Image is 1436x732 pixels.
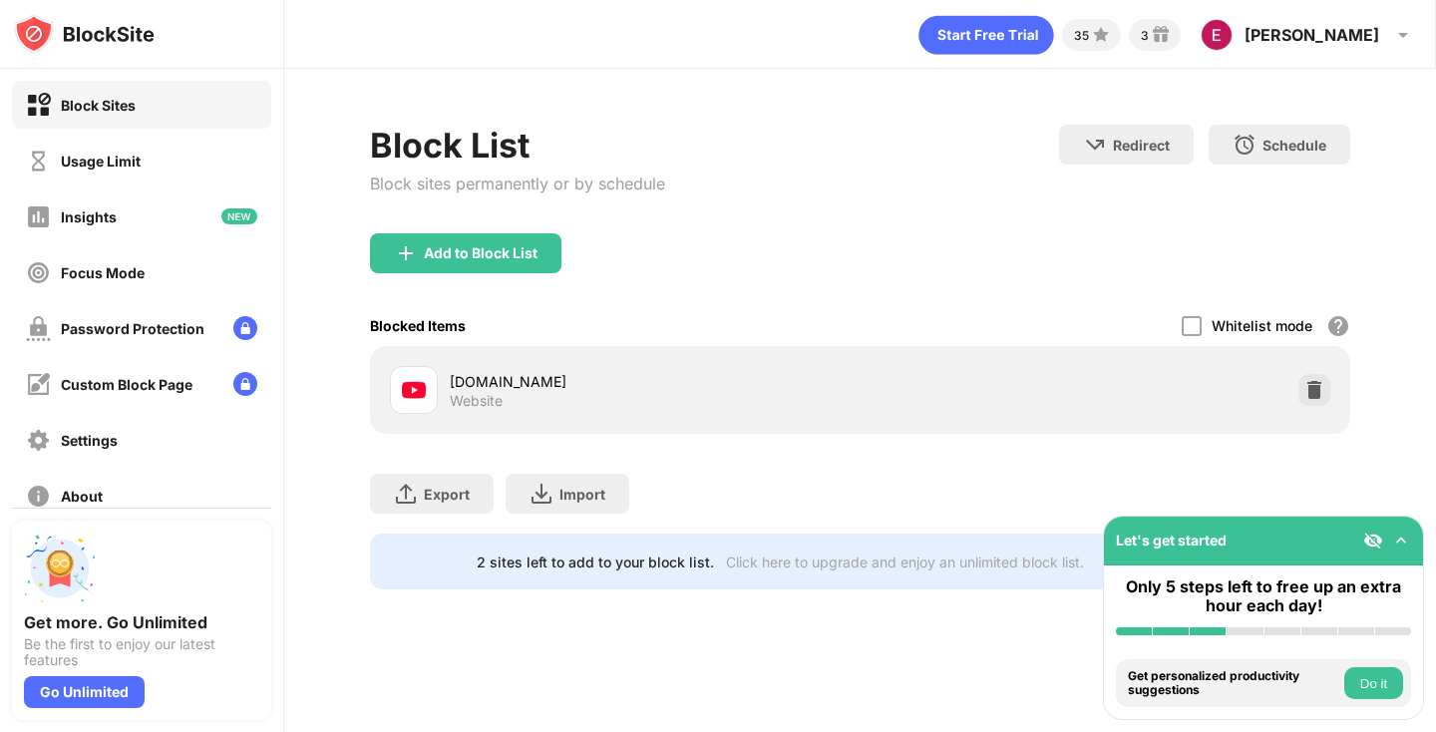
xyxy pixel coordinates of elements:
[61,432,118,449] div: Settings
[233,316,257,340] img: lock-menu.svg
[1149,23,1173,47] img: reward-small.svg
[1141,28,1149,43] div: 3
[24,533,96,604] img: push-unlimited.svg
[26,428,51,453] img: settings-off.svg
[1116,577,1411,615] div: Only 5 steps left to free up an extra hour each day!
[477,553,714,570] div: 2 sites left to add to your block list.
[450,371,860,392] div: [DOMAIN_NAME]
[1201,19,1233,51] img: ACg8ocIGYi0bMuj8LbbvRQPoxjpAuCub82EbDmseE8eoXBHpwxgi9LQ=s96-c
[233,372,257,396] img: lock-menu.svg
[450,392,503,410] div: Website
[14,14,155,54] img: logo-blocksite.svg
[26,204,51,229] img: insights-off.svg
[61,208,117,225] div: Insights
[61,488,103,505] div: About
[61,320,204,337] div: Password Protection
[424,486,470,503] div: Export
[61,153,141,170] div: Usage Limit
[61,264,145,281] div: Focus Mode
[726,553,1084,570] div: Click here to upgrade and enjoy an unlimited block list.
[24,636,259,668] div: Be the first to enjoy our latest features
[1074,28,1089,43] div: 35
[1262,137,1326,154] div: Schedule
[26,372,51,397] img: customize-block-page-off.svg
[1089,23,1113,47] img: points-small.svg
[1113,137,1170,154] div: Redirect
[26,93,51,118] img: block-on.svg
[370,174,665,193] div: Block sites permanently or by schedule
[61,376,192,393] div: Custom Block Page
[1245,25,1379,45] div: [PERSON_NAME]
[370,317,466,334] div: Blocked Items
[26,484,51,509] img: about-off.svg
[1212,317,1312,334] div: Whitelist mode
[26,260,51,285] img: focus-off.svg
[26,149,51,174] img: time-usage-off.svg
[61,97,136,114] div: Block Sites
[24,612,259,632] div: Get more. Go Unlimited
[24,676,145,708] div: Go Unlimited
[559,486,605,503] div: Import
[370,125,665,166] div: Block List
[1363,531,1383,550] img: eye-not-visible.svg
[26,316,51,341] img: password-protection-off.svg
[402,378,426,402] img: favicons
[221,208,257,224] img: new-icon.svg
[918,15,1054,55] div: animation
[1128,669,1339,698] div: Get personalized productivity suggestions
[424,245,538,261] div: Add to Block List
[1344,667,1403,699] button: Do it
[1116,532,1227,549] div: Let's get started
[1391,531,1411,550] img: omni-setup-toggle.svg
